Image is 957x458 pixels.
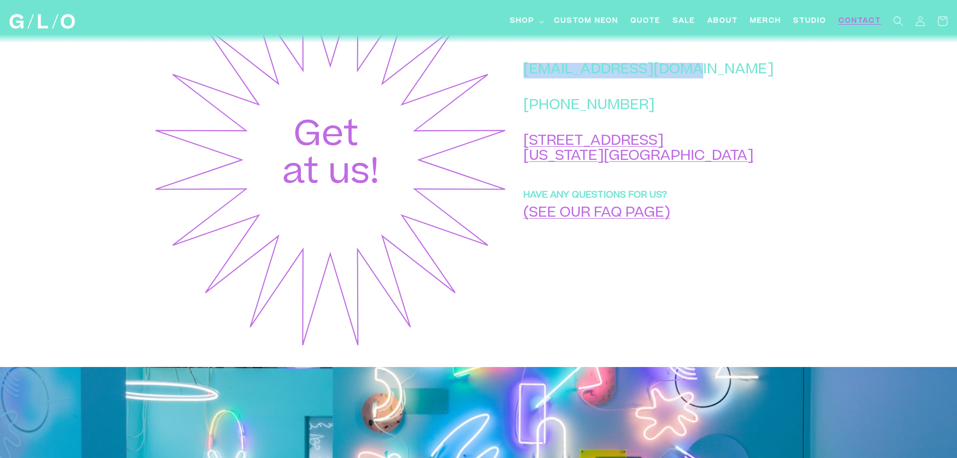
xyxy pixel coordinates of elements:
iframe: Chat Widget [776,317,957,458]
a: Studio [787,10,832,33]
a: About [701,10,744,33]
a: Quote [624,10,667,33]
a: (SEE OUR FAQ PAGE) [523,207,670,221]
span: Contact [838,16,881,27]
a: [STREET_ADDRESS][US_STATE][GEOGRAPHIC_DATA] [523,134,754,164]
a: Merch [744,10,787,33]
p: [PHONE_NUMBER] [523,98,774,114]
a: Contact [832,10,887,33]
span: Quote [630,16,661,27]
a: GLO Studio [6,11,79,33]
span: Studio [793,16,826,27]
strong: HAVE ANY QUESTIONS FOR US? [523,191,667,200]
span: Custom Neon [554,16,618,27]
span: About [707,16,738,27]
img: GLO Studio [10,14,75,29]
summary: Shop [504,10,548,33]
span: Shop [510,16,535,27]
a: SALE [667,10,701,33]
a: Custom Neon [548,10,624,33]
span: Merch [750,16,781,27]
span: SALE [673,16,695,27]
p: [EMAIL_ADDRESS][DOMAIN_NAME] [523,63,774,78]
summary: Search [887,10,909,32]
